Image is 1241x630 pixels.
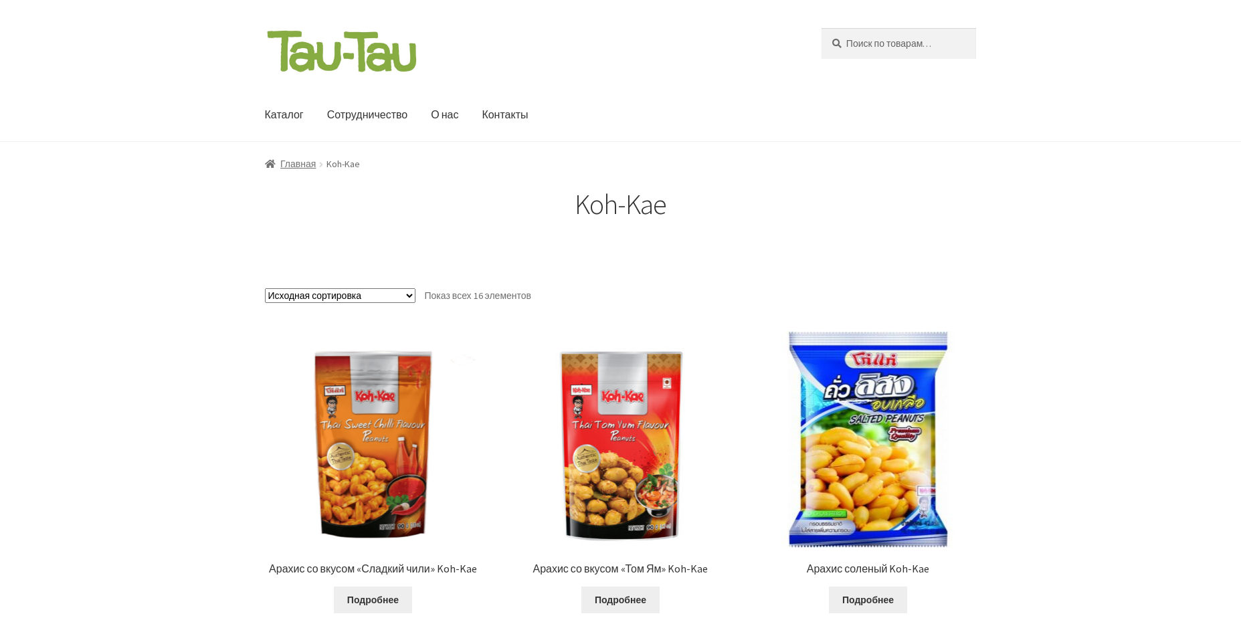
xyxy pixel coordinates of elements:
a: Каталог [254,89,314,141]
nav: Koh-Kae [265,156,977,172]
a: Контакты [471,89,539,141]
img: Tau-Tau [265,28,419,74]
a: Прочитайте больше о “Арахис со вкусом «Том Ям» Koh-Kae” [581,587,660,613]
a: Арахис со вкусом «Сладкий чили» Koh-Kae [265,331,482,576]
a: Прочитайте больше о “Арахис со вкусом «Сладкий чили» Koh-Kae” [334,587,412,613]
input: Поиск по товарам… [822,28,976,59]
h2: Арахис со вкусом «Том Ям» Koh-Kae [512,562,729,575]
a: Главная [265,158,316,170]
select: Заказ в магазине [265,288,415,303]
h2: Арахис соленый Koh-Kae [760,562,977,575]
p: Показ всех 16 элементов [425,285,532,306]
span: / [316,156,326,172]
h1: Koh-Kae [265,187,977,221]
a: Прочитайте больше о “Арахис соленый Koh-Kae” [829,587,907,613]
nav: Основное меню [265,89,791,141]
a: Арахис со вкусом «Том Ям» Koh-Kae [512,331,729,576]
a: Сотрудничество [316,89,419,141]
h2: Арахис со вкусом «Сладкий чили» Koh-Kae [265,562,482,575]
a: Арахис соленый Koh-Kae [760,331,977,576]
a: О нас [420,89,469,141]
